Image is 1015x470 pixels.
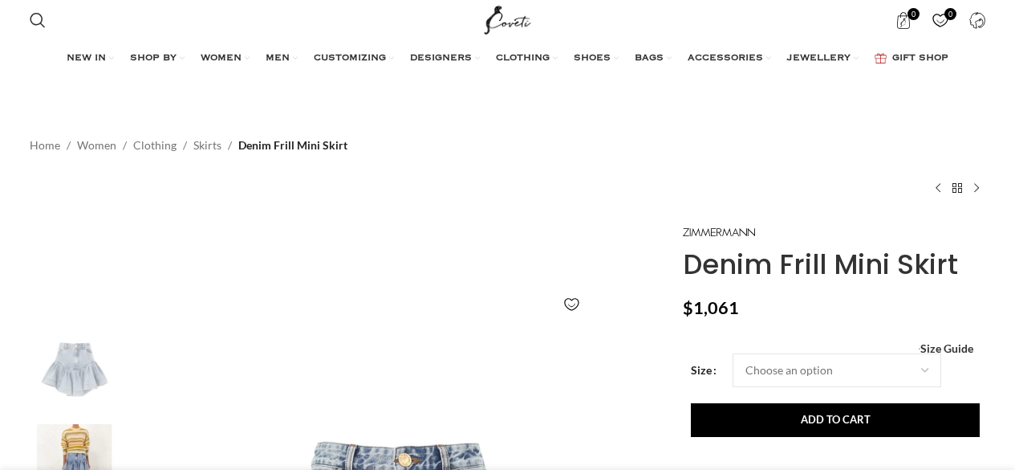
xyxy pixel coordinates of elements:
[410,52,472,65] span: DESIGNERS
[683,248,985,281] h1: Denim Frill Mini Skirt
[130,43,185,75] a: SHOP BY
[130,52,177,65] span: SHOP BY
[787,43,859,75] a: JEWELLERY
[481,12,534,26] a: Site logo
[887,4,920,36] a: 0
[22,43,994,75] div: Main navigation
[635,43,672,75] a: BAGS
[266,52,290,65] span: MEN
[924,4,957,36] div: My Wishlist
[496,52,550,65] span: CLOTHING
[787,52,851,65] span: JEWELLERY
[875,43,948,75] a: GIFT SHOP
[683,297,693,318] span: $
[928,178,948,198] a: Previous product
[635,52,664,65] span: BAGS
[133,137,177,154] a: Clothing
[201,43,250,75] a: WOMEN
[193,137,221,154] a: Skirts
[574,43,619,75] a: SHOES
[967,178,986,198] a: Next product
[314,52,386,65] span: CUSTOMIZING
[944,8,956,20] span: 0
[496,43,558,75] a: CLOTHING
[314,43,394,75] a: CUSTOMIZING
[691,403,980,437] button: Add to cart
[924,4,957,36] a: 0
[892,52,948,65] span: GIFT SHOP
[875,53,887,63] img: GiftBag
[688,43,771,75] a: ACCESSORIES
[77,137,116,154] a: Women
[238,137,347,154] span: Denim Frill Mini Skirt
[30,137,347,154] nav: Breadcrumb
[907,8,920,20] span: 0
[683,228,755,237] img: Zimmermann
[30,137,60,154] a: Home
[67,43,114,75] a: NEW IN
[201,52,242,65] span: WOMEN
[688,52,763,65] span: ACCESSORIES
[26,322,124,416] img: Zimmermann dress
[67,52,106,65] span: NEW IN
[22,4,54,36] a: Search
[691,362,717,379] label: Size
[410,43,480,75] a: DESIGNERS
[683,297,739,318] bdi: 1,061
[574,52,611,65] span: SHOES
[266,43,298,75] a: MEN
